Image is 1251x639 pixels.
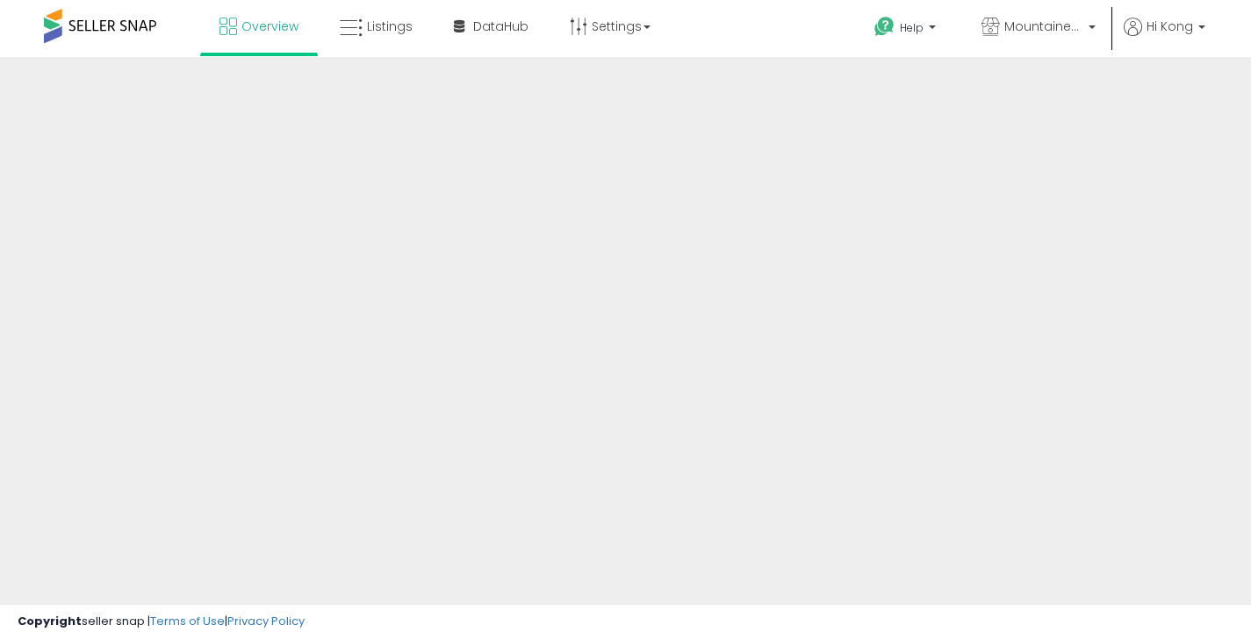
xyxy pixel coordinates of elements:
[1124,18,1205,57] a: Hi Kong
[900,20,924,35] span: Help
[241,18,298,35] span: Overview
[18,613,82,629] strong: Copyright
[227,613,305,629] a: Privacy Policy
[1147,18,1193,35] span: Hi Kong
[1004,18,1083,35] span: MountaineerBrand
[18,614,305,630] div: seller snap | |
[874,16,895,38] i: Get Help
[473,18,528,35] span: DataHub
[367,18,413,35] span: Listings
[150,613,225,629] a: Terms of Use
[860,3,953,57] a: Help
